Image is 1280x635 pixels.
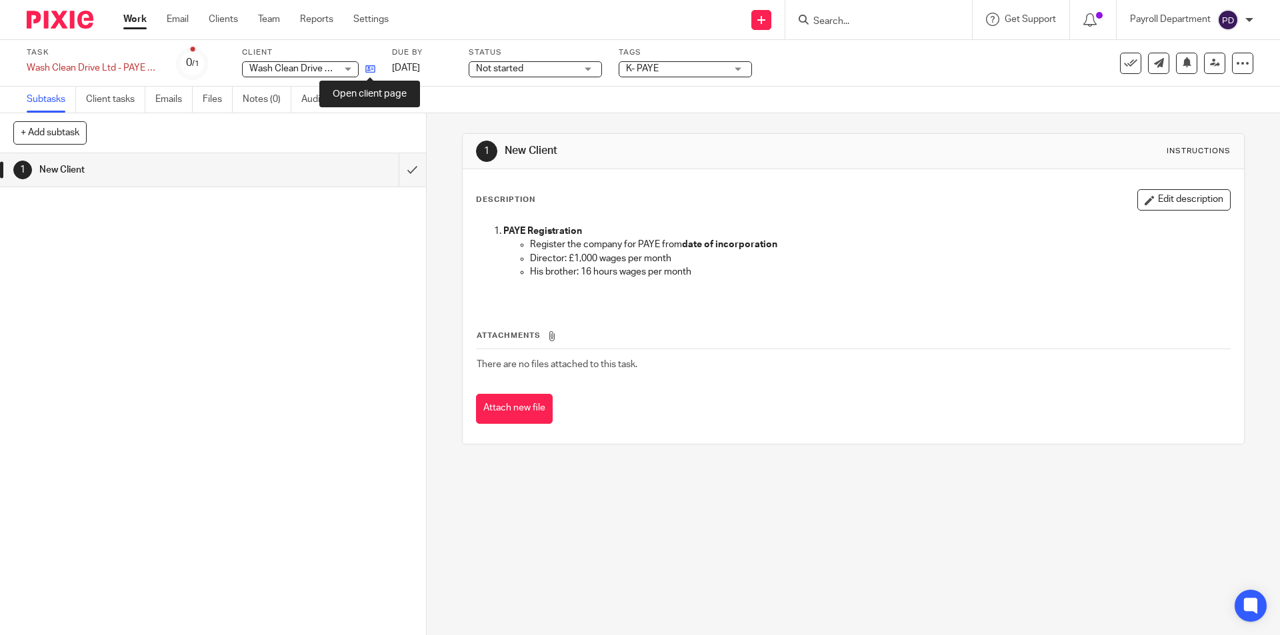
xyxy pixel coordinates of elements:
h1: New Client [39,160,270,180]
p: Register the company for PAYE from [530,238,1229,251]
button: Attach new file [476,394,553,424]
a: Team [258,13,280,26]
div: 1 [476,141,497,162]
p: Description [476,195,535,205]
a: Settings [353,13,389,26]
span: K- PAYE [626,64,659,73]
a: Reports [300,13,333,26]
p: His brother: 16 hours wages per month [530,265,1229,279]
div: Wash Clean Drive Ltd - PAYE notes [27,61,160,75]
span: [DATE] [392,63,420,73]
a: Notes (0) [243,87,291,113]
button: + Add subtask [13,121,87,144]
a: Files [203,87,233,113]
a: Clients [209,13,238,26]
label: Task [27,47,160,58]
a: Client tasks [86,87,145,113]
span: Get Support [1005,15,1056,24]
small: /1 [192,60,199,67]
img: Pixie [27,11,93,29]
span: Not started [476,64,523,73]
label: Tags [619,47,752,58]
img: svg%3E [1217,9,1239,31]
span: Wash Clean Drive Ltd [249,64,339,73]
a: Subtasks [27,87,76,113]
a: Audit logs [301,87,353,113]
label: Status [469,47,602,58]
h1: New Client [505,144,882,158]
label: Client [242,47,375,58]
a: Work [123,13,147,26]
strong: PAYE Registration [503,227,582,236]
a: Email [167,13,189,26]
button: Edit description [1137,189,1231,211]
p: Payroll Department [1130,13,1211,26]
p: Director: £1,000 wages per month [530,252,1229,265]
div: Instructions [1167,146,1231,157]
a: Emails [155,87,193,113]
span: Attachments [477,332,541,339]
div: 0 [186,55,199,71]
div: 1 [13,161,32,179]
label: Due by [392,47,452,58]
strong: date of incorporation [682,240,777,249]
input: Search [812,16,932,28]
span: There are no files attached to this task. [477,360,637,369]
